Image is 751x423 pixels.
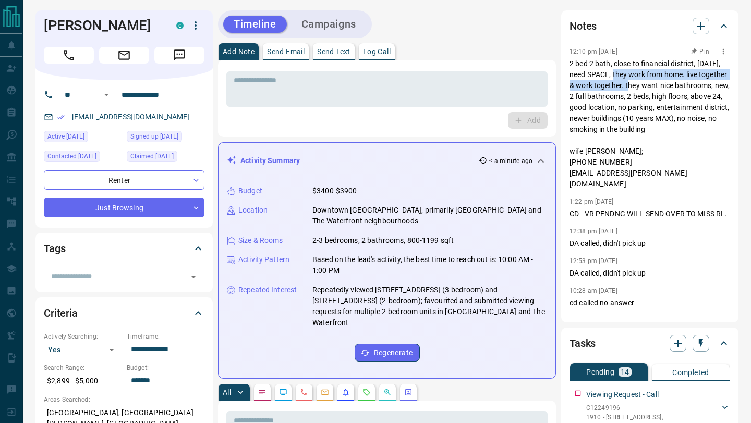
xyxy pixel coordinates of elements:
[238,235,283,246] p: Size & Rooms
[44,236,204,261] div: Tags
[44,17,161,34] h1: [PERSON_NAME]
[621,368,629,376] p: 14
[44,341,122,358] div: Yes
[586,389,659,400] p: Viewing Request - Call
[570,228,617,235] p: 12:38 pm [DATE]
[238,185,262,196] p: Budget
[44,332,122,341] p: Actively Searching:
[127,363,204,372] p: Budget:
[570,331,730,356] div: Tasks
[240,155,300,166] p: Activity Summary
[223,16,287,33] button: Timeline
[44,301,204,326] div: Criteria
[154,47,204,64] span: Message
[586,368,614,376] p: Pending
[238,254,289,265] p: Activity Pattern
[570,238,730,249] p: DA called, didn't pick up
[44,170,204,190] div: Renter
[72,113,190,121] a: [EMAIL_ADDRESS][DOMAIN_NAME]
[176,22,184,29] div: condos.ca
[312,235,454,246] p: 2-3 bedrooms, 2 bathrooms, 800-1199 sqft
[44,363,122,372] p: Search Range:
[44,372,122,390] p: $2,899 - $5,000
[570,335,596,352] h2: Tasks
[291,16,367,33] button: Campaigns
[570,208,730,219] p: CD - VR PENDNG WILL SEND OVER TO MISS RL.
[44,305,78,321] h2: Criteria
[312,284,547,328] p: Repeatedly viewed [STREET_ADDRESS] (3-bedroom) and [STREET_ADDRESS] (2-bedroom); favourited and s...
[238,205,268,216] p: Location
[362,388,371,396] svg: Requests
[489,156,532,166] p: < a minute ago
[383,388,392,396] svg: Opportunities
[223,48,255,55] p: Add Note
[44,198,204,217] div: Just Browsing
[570,198,614,205] p: 1:22 pm [DATE]
[342,388,350,396] svg: Listing Alerts
[355,344,420,362] button: Regenerate
[186,269,201,284] button: Open
[586,403,720,413] p: C12249196
[312,254,547,276] p: Based on the lead's activity, the best time to reach out is: 10:00 AM - 1:00 PM
[238,284,297,295] p: Repeated Interest
[570,14,730,39] div: Notes
[130,151,174,161] span: Claimed [DATE]
[44,240,65,257] h2: Tags
[127,131,204,145] div: Sun Sep 28 2025
[570,268,730,279] p: DA called, didn't pick up
[44,151,122,165] div: Sun Oct 05 2025
[300,388,308,396] svg: Calls
[130,131,178,142] span: Signed up [DATE]
[363,48,391,55] p: Log Call
[44,131,122,145] div: Mon Oct 13 2025
[317,48,350,55] p: Send Text
[223,389,231,396] p: All
[672,369,709,376] p: Completed
[57,114,65,121] svg: Email Verified
[258,388,267,396] svg: Notes
[47,131,84,142] span: Active [DATE]
[321,388,329,396] svg: Emails
[570,48,617,55] p: 12:10 pm [DATE]
[279,388,287,396] svg: Lead Browsing Activity
[570,297,730,308] p: cd called no answer
[685,47,716,56] button: Pin
[404,388,413,396] svg: Agent Actions
[570,287,617,294] p: 10:28 am [DATE]
[44,47,94,64] span: Call
[100,89,113,101] button: Open
[47,151,96,161] span: Contacted [DATE]
[227,151,547,170] div: Activity Summary< a minute ago
[127,151,204,165] div: Tue Oct 07 2025
[570,257,617,265] p: 12:53 pm [DATE]
[570,58,730,190] p: 2 bed 2 bath, close to financial district, [DATE], need SPACE, they work from home. live together...
[267,48,305,55] p: Send Email
[127,332,204,341] p: Timeframe:
[312,185,357,196] p: $3400-$3900
[570,18,597,34] h2: Notes
[44,395,204,404] p: Areas Searched:
[312,205,547,227] p: Downtown [GEOGRAPHIC_DATA], primarily [GEOGRAPHIC_DATA] and The Waterfront neighbourhoods
[99,47,149,64] span: Email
